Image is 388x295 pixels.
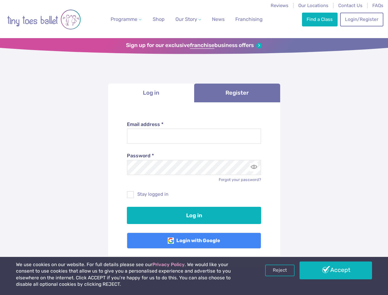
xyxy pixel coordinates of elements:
[150,13,167,26] a: Shop
[302,13,338,26] a: Find a Class
[235,16,263,22] span: Franchising
[212,16,225,22] span: News
[233,13,265,26] a: Franchising
[173,13,203,26] a: Our Story
[111,16,137,22] span: Programme
[153,16,165,22] span: Shop
[271,3,288,8] a: Reviews
[219,177,261,182] a: Forgot your password?
[127,191,261,198] label: Stay logged in
[168,238,174,244] img: Google Logo
[372,3,383,8] a: FAQs
[194,84,280,102] a: Register
[126,42,262,49] a: Sign up for our exclusivefranchisebusiness offers
[250,163,258,171] button: Toggle password visibility
[152,262,185,267] a: Privacy Policy
[127,233,261,249] a: Login with Google
[265,265,295,276] a: Reject
[340,13,383,26] a: Login/Register
[298,3,328,8] a: Our Locations
[175,16,197,22] span: Our Story
[210,13,227,26] a: News
[190,42,214,49] strong: franchise
[16,262,247,288] p: We use cookies on our website. For full details please see our . We would like your consent to us...
[108,102,280,268] div: Log in
[127,121,261,128] label: Email address *
[127,207,261,224] button: Log in
[108,13,144,26] a: Programme
[127,152,261,159] label: Password *
[338,3,363,8] a: Contact Us
[7,4,81,35] img: tiny toes ballet
[300,262,372,279] a: Accept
